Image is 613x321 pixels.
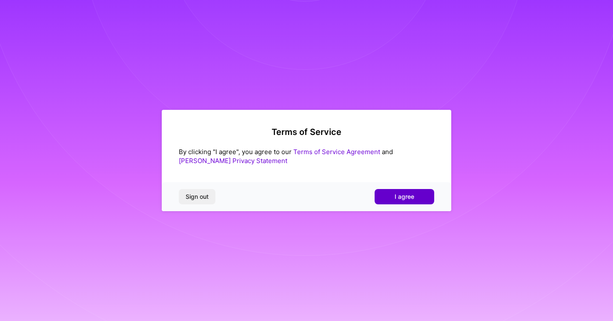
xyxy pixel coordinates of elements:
a: [PERSON_NAME] Privacy Statement [179,157,287,165]
span: I agree [395,192,414,201]
button: Sign out [179,189,215,204]
button: I agree [375,189,434,204]
div: By clicking "I agree", you agree to our and [179,147,434,165]
span: Sign out [186,192,209,201]
a: Terms of Service Agreement [293,148,380,156]
h2: Terms of Service [179,127,434,137]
